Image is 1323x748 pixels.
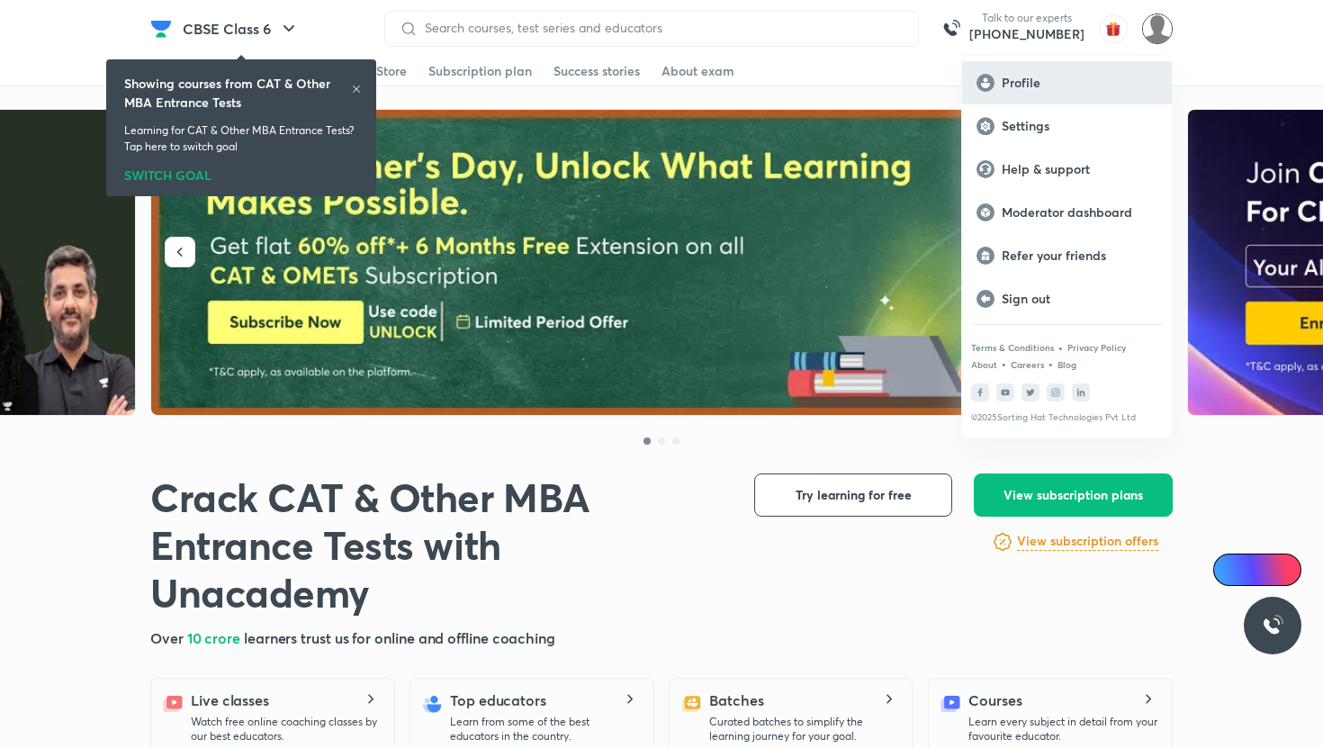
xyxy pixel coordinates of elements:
p: Profile [1002,75,1157,91]
a: Privacy Policy [1067,342,1126,353]
a: Profile [962,61,1172,104]
p: Help & support [1002,161,1157,177]
a: Settings [962,104,1172,148]
p: Settings [1002,118,1157,134]
a: Careers [1011,359,1044,370]
a: Blog [1057,359,1076,370]
p: Refer your friends [1002,248,1157,264]
div: • [1001,356,1007,372]
div: • [1057,339,1064,356]
a: Refer your friends [962,234,1172,277]
p: © 2025 Sorting Hat Technologies Pvt Ltd [971,412,1163,423]
a: Moderator dashboard [962,191,1172,234]
a: About [971,359,997,370]
p: Sign out [1002,291,1157,307]
div: • [1048,356,1054,372]
a: Terms & Conditions [971,342,1054,353]
a: Help & support [962,148,1172,191]
p: Moderator dashboard [1002,204,1157,221]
